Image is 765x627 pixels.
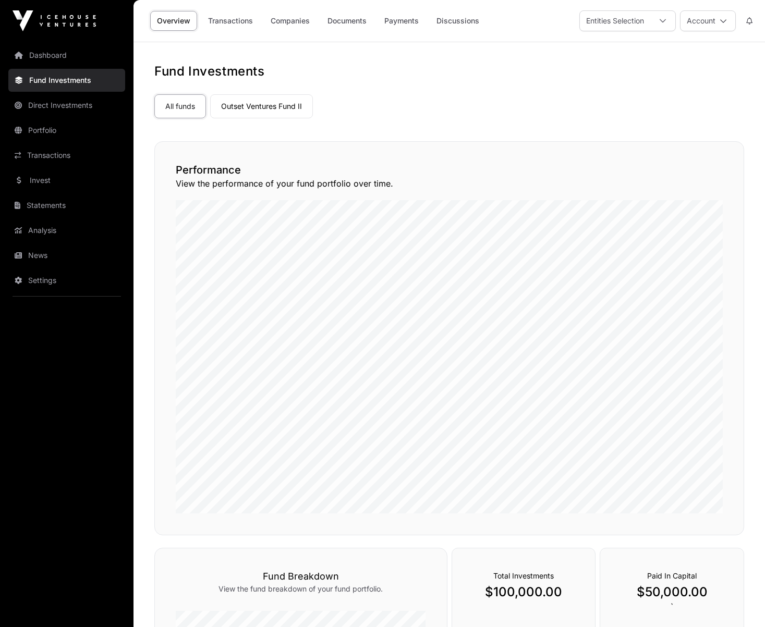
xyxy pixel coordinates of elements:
[150,11,197,31] a: Overview
[321,11,373,31] a: Documents
[378,11,426,31] a: Payments
[201,11,260,31] a: Transactions
[8,94,125,117] a: Direct Investments
[154,63,744,80] h1: Fund Investments
[8,269,125,292] a: Settings
[8,119,125,142] a: Portfolio
[8,144,125,167] a: Transactions
[473,584,575,600] p: $100,000.00
[8,44,125,67] a: Dashboard
[580,11,650,31] div: Entities Selection
[176,163,723,177] h2: Performance
[8,69,125,92] a: Fund Investments
[210,94,313,118] a: Outset Ventures Fund II
[176,569,426,584] h3: Fund Breakdown
[621,584,723,600] p: $50,000.00
[680,10,736,31] button: Account
[8,169,125,192] a: Invest
[154,94,206,118] a: All funds
[647,571,697,580] span: Paid In Capital
[430,11,486,31] a: Discussions
[13,10,96,31] img: Icehouse Ventures Logo
[8,244,125,267] a: News
[8,219,125,242] a: Analysis
[8,194,125,217] a: Statements
[713,577,765,627] iframe: Chat Widget
[176,584,426,594] p: View the fund breakdown of your fund portfolio.
[176,177,723,190] p: View the performance of your fund portfolio over time.
[493,571,554,580] span: Total Investments
[264,11,317,31] a: Companies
